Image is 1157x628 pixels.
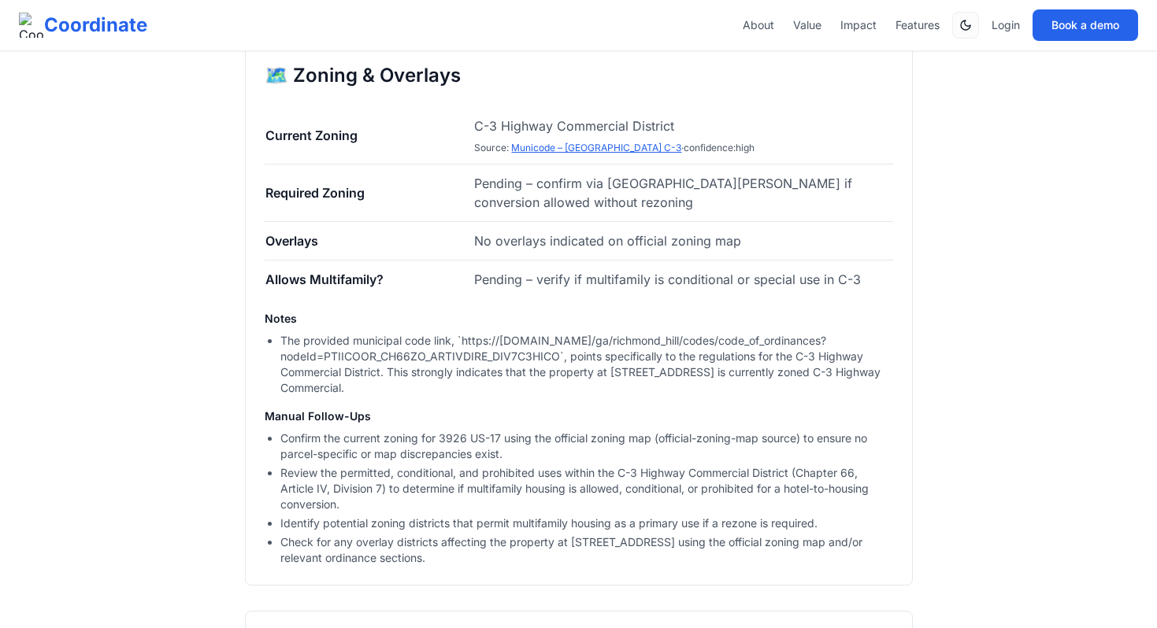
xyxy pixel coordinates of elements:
span: No overlays indicated on official zoning map [474,233,741,249]
a: Impact [840,17,877,33]
a: Value [793,17,821,33]
span: Pending – verify if multifamily is conditional or special use in C-3 [474,272,861,287]
h2: 🗺️ Zoning & Overlays [265,63,893,88]
h3: Notes [265,311,893,327]
a: Features [896,17,940,33]
td: Overlays [265,222,474,260]
span: Coordinate [44,13,147,38]
td: Allows Multifamily? [265,260,474,299]
span: Pending – confirm via [GEOGRAPHIC_DATA][PERSON_NAME] if conversion allowed without rezoning [474,175,852,210]
li: Confirm the current zoning for 3926 US-17 using the official zoning map (official-zoning-map sour... [280,430,893,462]
button: Switch to dark mode [952,12,979,39]
td: Current Zoning [265,107,474,164]
a: Coordinate [19,13,147,38]
button: Book a demo [1033,9,1138,41]
a: Municode – [GEOGRAPHIC_DATA] C-3 [511,142,681,153]
li: Review the permitted, conditional, and prohibited uses within the C-3 Highway Commercial District... [280,465,893,512]
a: About [743,17,774,33]
span: C-3 Highway Commercial District [474,116,674,135]
a: Login [992,17,1020,33]
td: Required Zoning [265,164,474,222]
h3: Manual Follow-Ups [265,408,893,424]
li: The provided municipal code link, `https://[DOMAIN_NAME]/ga/richmond_hill/codes/code_of_ordinance... [280,333,893,396]
img: Coordinate [19,13,44,38]
span: Source : · confidence: high [474,142,755,154]
li: Identify potential zoning districts that permit multifamily housing as a primary use if a rezone ... [280,515,893,531]
li: Check for any overlay districts affecting the property at [STREET_ADDRESS] using the official zon... [280,534,893,566]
